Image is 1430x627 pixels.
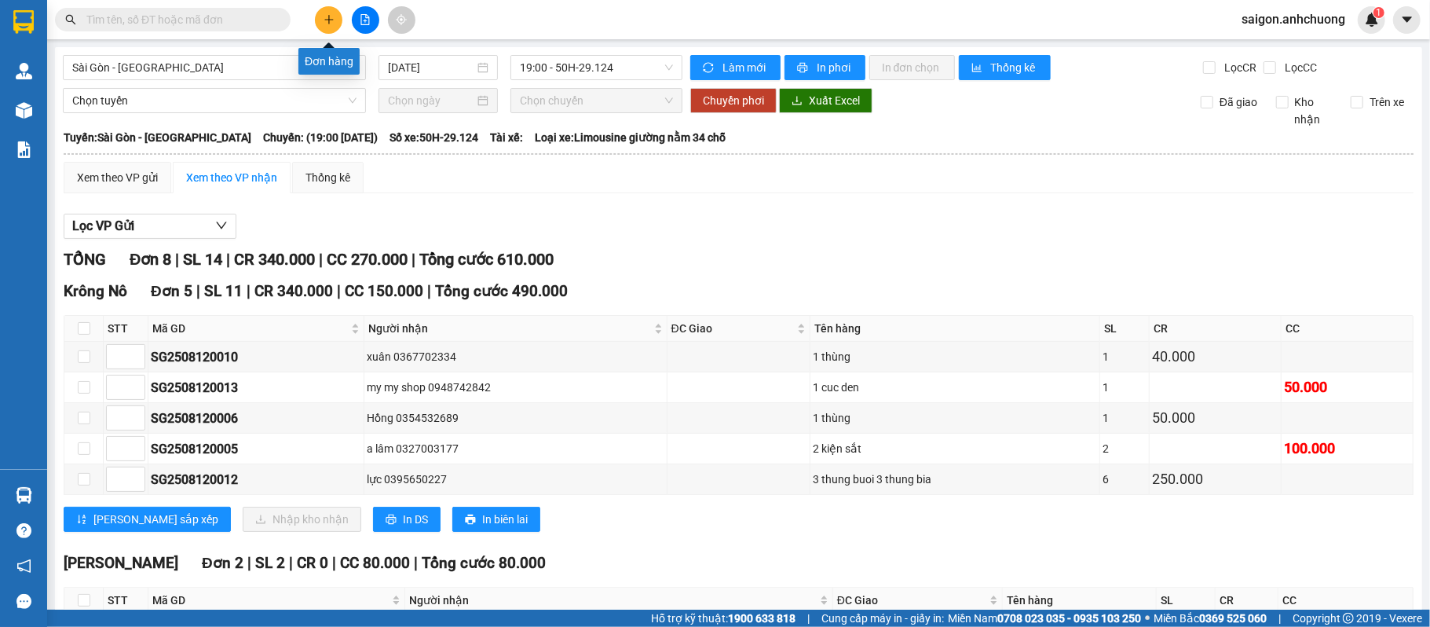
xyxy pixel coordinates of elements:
[1229,9,1358,29] span: saigon.anhchuong
[1284,376,1410,398] div: 50.000
[367,348,664,365] div: xuân 0367702334
[148,464,364,495] td: SG2508120012
[152,320,348,337] span: Mã GD
[520,56,673,79] span: 19:00 - 50H-29.124
[1100,316,1150,342] th: SL
[72,216,134,236] span: Lọc VP Gửi
[1103,471,1147,488] div: 6
[104,316,148,342] th: STT
[728,612,795,625] strong: 1900 633 818
[403,511,428,528] span: In DS
[64,507,231,532] button: sort-ascending[PERSON_NAME] sắp xếp
[1145,615,1150,621] span: ⚪️
[151,439,361,459] div: SG2508120005
[352,6,379,34] button: file-add
[64,250,106,269] span: TỔNG
[1152,346,1278,368] div: 40.000
[535,129,726,146] span: Loại xe: Limousine giường nằm 34 chỗ
[315,6,342,34] button: plus
[305,169,350,186] div: Thống kê
[93,511,218,528] span: [PERSON_NAME] sắp xếp
[810,316,1100,342] th: Tên hàng
[651,610,795,627] span: Hỗ trợ kỹ thuật:
[414,554,418,572] span: |
[367,471,664,488] div: lực 0395650227
[1363,93,1410,111] span: Trên xe
[435,282,568,300] span: Tổng cước 490.000
[183,250,222,269] span: SL 14
[104,588,148,614] th: STT
[671,320,794,337] span: ĐC Giao
[72,89,357,112] span: Chọn tuyến
[373,507,441,532] button: printerIn DS
[1218,59,1259,76] span: Lọc CR
[247,282,251,300] span: |
[148,434,364,464] td: SG2508120005
[411,250,415,269] span: |
[1157,588,1216,614] th: SL
[959,55,1051,80] button: bar-chartThống kê
[151,470,361,489] div: SG2508120012
[86,11,272,28] input: Tìm tên, số ĐT hoặc mã đơn
[263,129,378,146] span: Chuyến: (19:00 [DATE])
[204,282,243,300] span: SL 11
[797,62,810,75] span: printer
[13,10,34,34] img: logo-vxr
[64,131,251,144] b: Tuyến: Sài Gòn - [GEOGRAPHIC_DATA]
[490,129,523,146] span: Tài xế:
[130,250,171,269] span: Đơn 8
[196,282,200,300] span: |
[247,554,251,572] span: |
[1278,59,1319,76] span: Lọc CC
[386,514,397,526] span: printer
[175,250,179,269] span: |
[809,92,860,109] span: Xuất Excel
[779,88,872,113] button: downloadXuất Excel
[690,88,777,113] button: Chuyển phơi
[1400,13,1414,27] span: caret-down
[368,320,650,337] span: Người nhận
[1003,588,1157,614] th: Tên hàng
[72,56,357,79] span: Sài Gòn - Đam Rông
[148,372,364,403] td: SG2508120013
[148,342,364,372] td: SG2508120010
[64,282,127,300] span: Krông Nô
[784,55,865,80] button: printerIn phơi
[813,471,1097,488] div: 3 thung buoi 3 thung bia
[1216,588,1278,614] th: CR
[390,129,478,146] span: Số xe: 50H-29.124
[151,282,192,300] span: Đơn 5
[817,59,853,76] span: In phơi
[255,554,285,572] span: SL 2
[1103,348,1147,365] div: 1
[77,169,158,186] div: Xem theo VP gửi
[1278,610,1281,627] span: |
[16,63,32,79] img: warehouse-icon
[76,514,87,526] span: sort-ascending
[64,214,236,239] button: Lọc VP Gửi
[151,409,361,428] div: SG2508120006
[452,507,540,532] button: printerIn biên lai
[792,95,803,108] span: download
[289,554,293,572] span: |
[465,514,476,526] span: printer
[813,379,1097,396] div: 1 cuc den
[254,282,333,300] span: CR 340.000
[837,592,986,609] span: ĐC Giao
[813,409,1097,427] div: 1 thùng
[1213,93,1264,111] span: Đã giao
[813,348,1097,365] div: 1 thùng
[16,559,31,574] span: notification
[1154,610,1267,627] span: Miền Bắc
[332,554,336,572] span: |
[427,282,431,300] span: |
[1289,93,1340,128] span: Kho nhận
[1373,7,1384,18] sup: 1
[1376,7,1381,18] span: 1
[997,612,1141,625] strong: 0708 023 035 - 0935 103 250
[1343,613,1354,624] span: copyright
[690,55,781,80] button: syncLàm mới
[16,523,31,538] span: question-circle
[16,102,32,119] img: warehouse-icon
[396,14,407,25] span: aim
